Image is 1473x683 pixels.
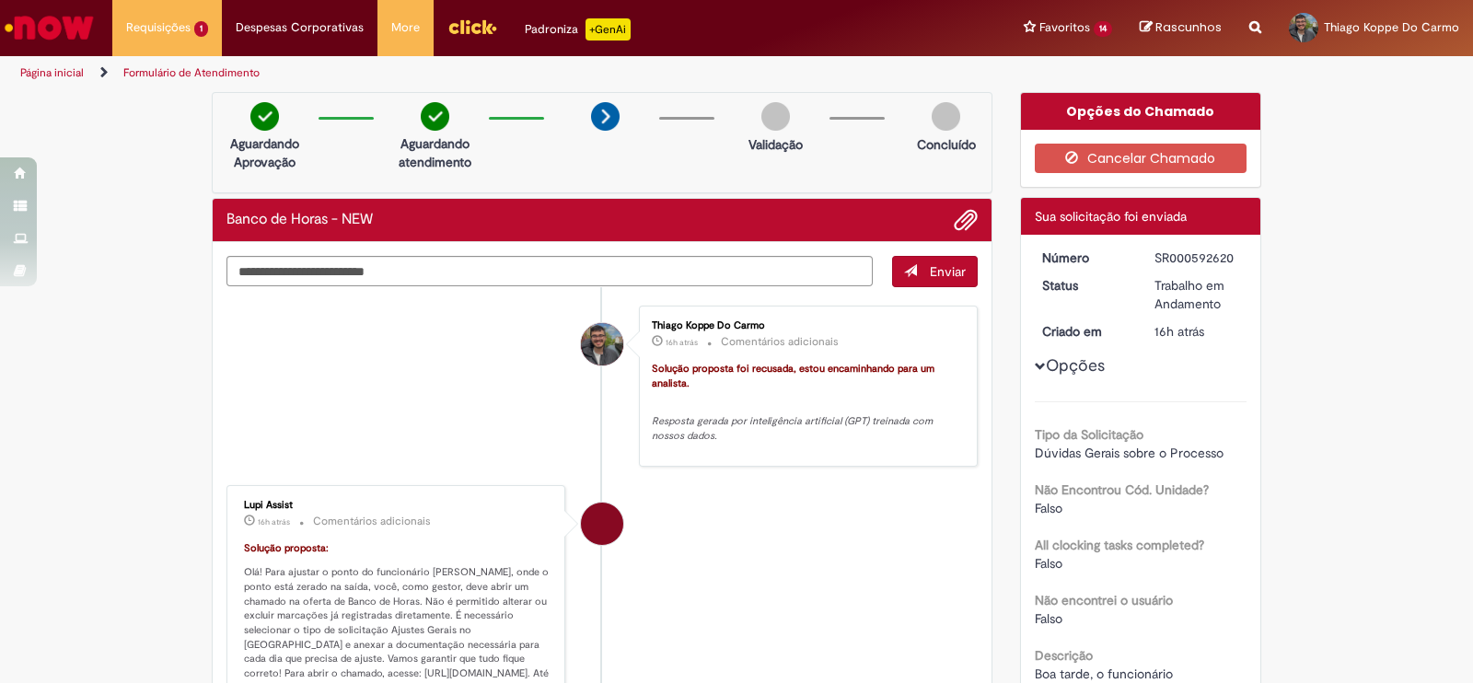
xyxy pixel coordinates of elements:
[932,102,960,131] img: img-circle-grey.png
[652,362,937,390] font: Solução proposta foi recusada, estou encaminhando para um analista.
[954,208,978,232] button: Adicionar anexos
[892,256,978,287] button: Enviar
[652,414,935,443] em: Resposta gerada por inteligência artificial (GPT) treinada com nossos dados.
[244,500,551,511] div: Lupi Assist
[586,18,631,41] p: +GenAi
[1154,323,1204,340] time: 29/09/2025 17:25:10
[1035,426,1143,443] b: Tipo da Solicitação
[1035,537,1204,553] b: All clocking tasks completed?
[250,102,279,131] img: check-circle-green.png
[258,516,290,527] span: 16h atrás
[1035,592,1173,608] b: Não encontrei o usuário
[1035,610,1062,627] span: Falso
[123,65,260,80] a: Formulário de Atendimento
[313,514,431,529] small: Comentários adicionais
[1035,647,1093,664] b: Descrição
[761,102,790,131] img: img-circle-grey.png
[525,18,631,41] div: Padroniza
[194,21,208,37] span: 1
[226,256,873,287] textarea: Digite sua mensagem aqui...
[1154,323,1204,340] span: 16h atrás
[1028,322,1142,341] dt: Criado em
[258,516,290,527] time: 29/09/2025 17:25:18
[220,134,309,171] p: Aguardando Aprovação
[1140,19,1222,37] a: Rascunhos
[1028,276,1142,295] dt: Status
[20,65,84,80] a: Página inicial
[1039,18,1090,37] span: Favoritos
[1154,322,1240,341] div: 29/09/2025 18:25:10
[581,323,623,365] div: Thiago Koppe Do Carmo
[1155,18,1222,36] span: Rascunhos
[721,334,839,350] small: Comentários adicionais
[917,135,976,154] p: Concluído
[1035,144,1247,173] button: Cancelar Chamado
[2,9,97,46] img: ServiceNow
[930,263,966,280] span: Enviar
[652,320,958,331] div: Thiago Koppe Do Carmo
[1021,93,1261,130] div: Opções do Chamado
[581,503,623,545] div: Lupi Assist
[1154,249,1240,267] div: SR000592620
[748,135,803,154] p: Validação
[1094,21,1112,37] span: 14
[126,18,191,37] span: Requisições
[1035,208,1187,225] span: Sua solicitação foi enviada
[226,212,373,228] h2: Banco de Horas - NEW Histórico de tíquete
[1035,445,1224,461] span: Dúvidas Gerais sobre o Processo
[666,337,698,348] time: 29/09/2025 17:25:31
[447,13,497,41] img: click_logo_yellow_360x200.png
[1035,500,1062,516] span: Falso
[1035,555,1062,572] span: Falso
[1154,276,1240,313] div: Trabalho em Andamento
[244,541,329,555] font: Solução proposta:
[421,102,449,131] img: check-circle-green.png
[591,102,620,131] img: arrow-next.png
[236,18,364,37] span: Despesas Corporativas
[391,18,420,37] span: More
[1035,481,1209,498] b: Não Encontrou Cód. Unidade?
[390,134,480,171] p: Aguardando atendimento
[666,337,698,348] span: 16h atrás
[1324,19,1459,35] span: Thiago Koppe Do Carmo
[14,56,968,90] ul: Trilhas de página
[1028,249,1142,267] dt: Número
